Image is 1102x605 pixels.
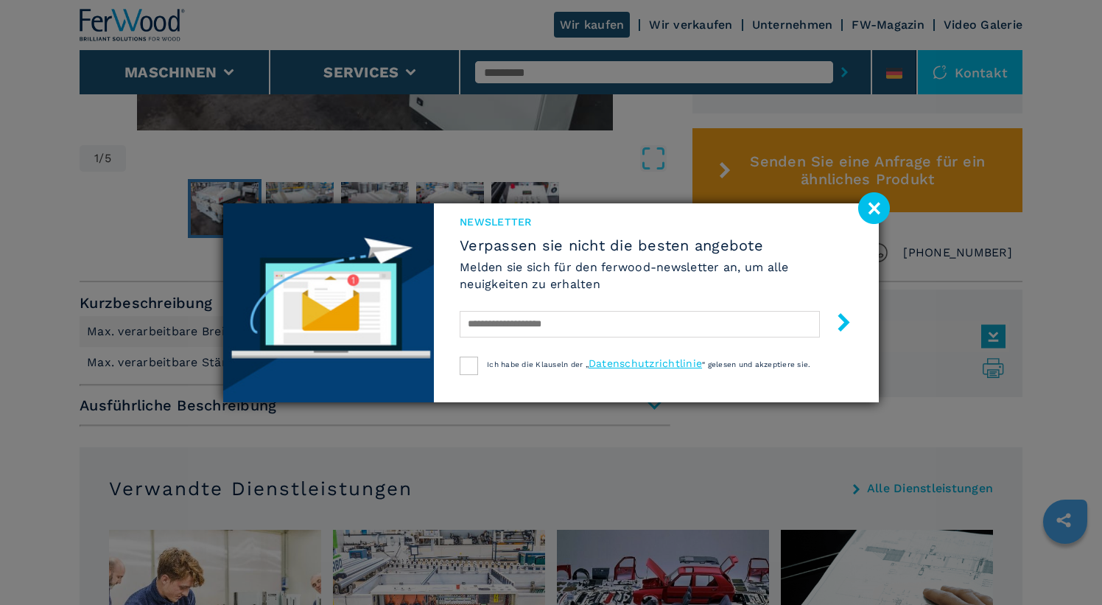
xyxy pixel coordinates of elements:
[460,259,853,293] h6: Melden sie sich für den ferwood-newsletter an, um alle neuigkeiten zu erhalten
[223,203,434,402] img: Newsletter image
[460,237,853,254] span: Verpassen sie nicht die besten angebote
[487,360,589,368] span: Ich habe die Klauseln der „
[702,360,810,368] span: “ gelesen und akzeptiere sie.
[820,307,853,342] button: submit-button
[589,357,702,369] a: Datenschutzrichtlinie
[460,214,853,229] span: Newsletter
